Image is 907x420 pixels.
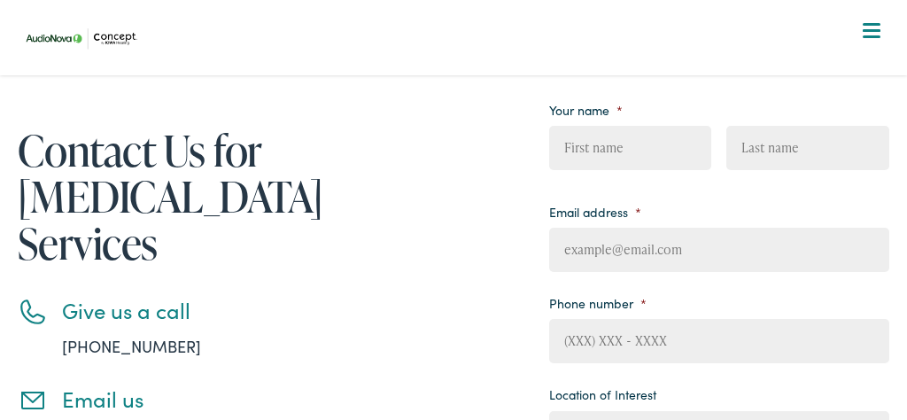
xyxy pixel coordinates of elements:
[549,386,656,402] label: Location of Interest
[62,386,425,412] h3: Email us
[18,127,425,267] h1: Contact Us for [MEDICAL_DATA] Services
[31,71,888,126] a: What We Offer
[549,295,647,311] label: Phone number
[62,335,201,357] a: [PHONE_NUMBER]
[549,126,711,170] input: First name
[62,298,425,323] h3: Give us a call
[549,204,641,220] label: Email address
[726,126,888,170] input: Last name
[549,228,888,272] input: example@email.com
[549,319,888,363] input: (XXX) XXX - XXXX
[549,102,623,118] label: Your name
